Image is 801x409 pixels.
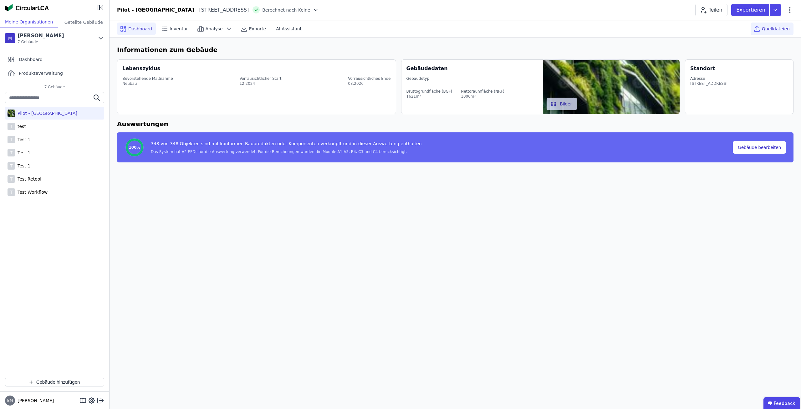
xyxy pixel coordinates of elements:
[690,65,715,72] div: Standort
[18,32,64,39] div: [PERSON_NAME]
[129,145,140,150] span: 100%
[15,110,77,116] div: Pilot - [GEOGRAPHIC_DATA]
[8,162,15,170] div: T
[348,76,390,81] div: Vorrausichtliches Ende
[128,26,152,32] span: Dashboard
[736,6,767,14] p: Exportieren
[15,397,54,404] span: [PERSON_NAME]
[58,16,109,28] div: Geteilte Gebäude
[8,123,15,130] div: T
[170,26,188,32] span: Inventar
[7,399,13,402] span: BM
[206,26,223,32] span: Analyse
[194,6,249,14] div: [STREET_ADDRESS]
[151,149,422,154] div: Das System hat A2 EPDs für die Auswertung verwendet. Für die Berechnungen wurden die Module A1-A3...
[122,76,173,81] div: Bevorstehende Maßnahme
[15,123,26,130] div: test
[8,175,15,183] div: T
[122,65,160,72] div: Lebenszyklus
[122,81,173,86] div: Neubau
[117,6,194,14] div: Pilot - [GEOGRAPHIC_DATA]
[276,26,302,32] span: AI Assistant
[15,150,30,156] div: Test 1
[690,76,727,81] div: Adresse
[5,4,49,11] img: Concular
[15,176,41,182] div: Test Retool
[406,76,538,81] div: Gebäudetyp
[5,33,15,43] div: M
[8,108,15,118] img: Pilot - Green Building
[406,89,452,94] div: Bruttogrundfläche (BGF)
[262,7,310,13] span: Berechnet nach Keine
[547,98,577,110] button: Bilder
[249,26,266,32] span: Exporte
[239,76,281,81] div: Vorrausichtlicher Start
[19,56,43,63] span: Dashboard
[15,189,48,195] div: Test Workflow
[695,4,727,16] button: Teilen
[38,84,71,89] span: 7 Gebäude
[8,136,15,143] div: T
[15,163,30,169] div: Test 1
[8,188,15,196] div: T
[117,119,793,129] h6: Auswertungen
[19,70,63,76] span: Produkteverwaltung
[406,94,452,99] div: 1621m²
[348,81,390,86] div: 08.2026
[5,378,104,386] button: Gebäude hinzufügen
[239,81,281,86] div: 12.2024
[461,94,504,99] div: 1000m²
[733,141,786,154] button: Gebäude bearbeiten
[117,45,793,54] h6: Informationen zum Gebäude
[406,65,543,72] div: Gebäudedaten
[690,81,727,86] div: [STREET_ADDRESS]
[461,89,504,94] div: Nettoraumfläche (NRF)
[18,39,64,44] span: 7 Gebäude
[15,136,30,143] div: Test 1
[151,141,422,149] div: 348 von 348 Objekten sind mit konformen Bauprodukten oder Komponenten verknüpft und in dieser Aus...
[762,26,790,32] span: Quelldateien
[8,149,15,156] div: T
